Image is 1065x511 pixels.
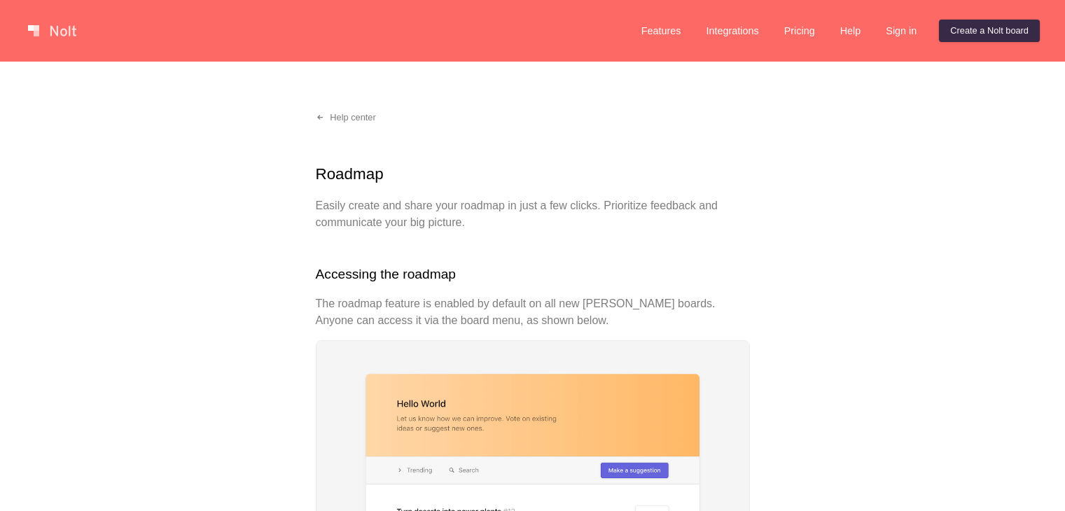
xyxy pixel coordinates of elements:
[939,20,1040,42] a: Create a Nolt board
[630,20,692,42] a: Features
[875,20,928,42] a: Sign in
[316,295,750,329] p: The roadmap feature is enabled by default on all new [PERSON_NAME] boards. Anyone can access it v...
[316,162,750,186] h1: Roadmap
[316,197,750,231] p: Easily create and share your roadmap in just a few clicks. Prioritize feedback and communicate yo...
[773,20,826,42] a: Pricing
[305,106,387,129] a: Help center
[829,20,872,42] a: Help
[695,20,770,42] a: Integrations
[316,265,750,285] h2: Accessing the roadmap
